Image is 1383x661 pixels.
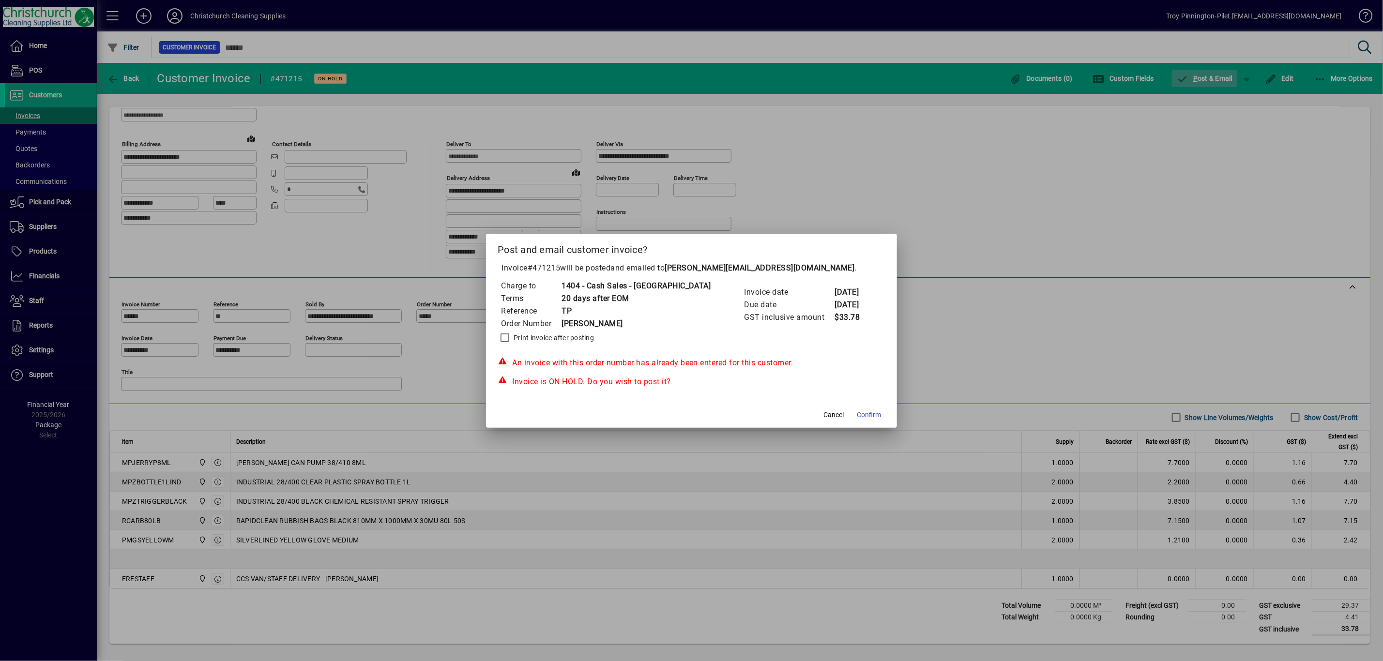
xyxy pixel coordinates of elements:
[744,311,835,324] td: GST inclusive amount
[486,234,897,262] h2: Post and email customer invoice?
[853,406,885,424] button: Confirm
[824,410,844,420] span: Cancel
[561,280,711,292] td: 1404 - Cash Sales - [GEOGRAPHIC_DATA]
[501,280,561,292] td: Charge to
[744,286,835,299] td: Invoice date
[610,263,855,272] span: and emailed to
[528,263,561,272] span: #471215
[561,305,711,317] td: TP
[561,292,711,305] td: 20 days after EOM
[835,311,873,324] td: $33.78
[501,292,561,305] td: Terms
[498,376,885,388] div: Invoice is ON HOLD. Do you wish to post it?
[857,410,881,420] span: Confirm
[819,406,850,424] button: Cancel
[498,262,885,274] p: Invoice will be posted .
[512,333,594,343] label: Print invoice after posting
[835,299,873,311] td: [DATE]
[835,286,873,299] td: [DATE]
[498,357,885,369] div: An invoice with this order number has already been entered for this customer.
[561,317,711,330] td: [PERSON_NAME]
[744,299,835,311] td: Due date
[501,305,561,317] td: Reference
[665,263,855,272] b: [PERSON_NAME][EMAIL_ADDRESS][DOMAIN_NAME]
[501,317,561,330] td: Order Number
